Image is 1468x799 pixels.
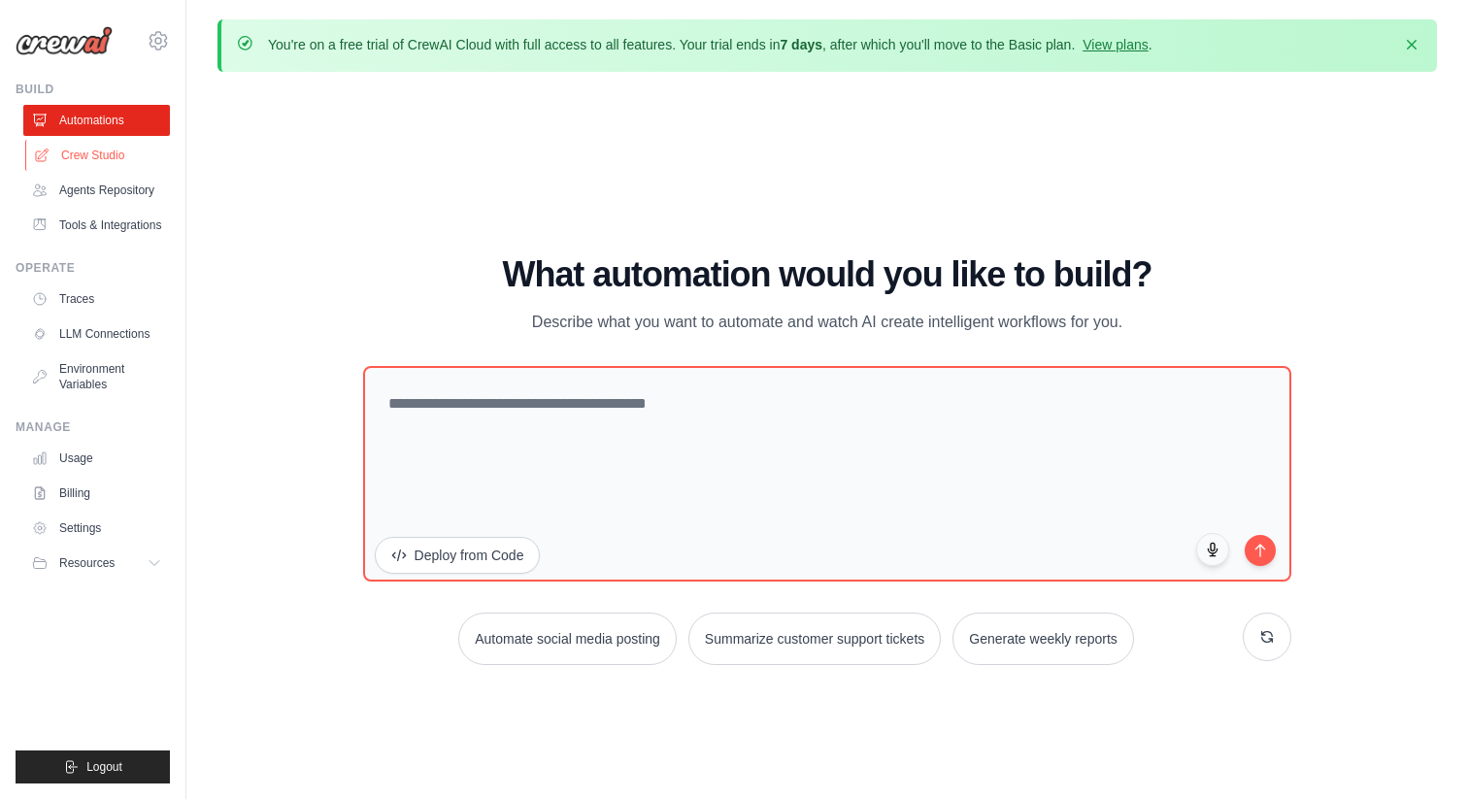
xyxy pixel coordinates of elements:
a: Traces [23,283,170,315]
div: Operate [16,260,170,276]
button: Logout [16,750,170,783]
span: Resources [59,555,115,571]
a: Crew Studio [25,140,172,171]
h1: What automation would you like to build? [363,255,1292,294]
a: Automations [23,105,170,136]
a: LLM Connections [23,318,170,350]
button: Automate social media posting [458,613,677,665]
button: Resources [23,548,170,579]
a: Usage [23,443,170,474]
iframe: Chat Widget [1371,706,1468,799]
img: Logo [16,26,113,55]
button: Generate weekly reports [952,613,1134,665]
button: Deploy from Code [375,537,541,574]
a: View plans [1083,37,1148,52]
a: Billing [23,478,170,509]
div: Manage [16,419,170,435]
p: Describe what you want to automate and watch AI create intelligent workflows for you. [501,310,1153,335]
p: You're on a free trial of CrewAI Cloud with full access to all features. Your trial ends in , aft... [268,35,1152,54]
a: Tools & Integrations [23,210,170,241]
div: Build [16,82,170,97]
span: Logout [86,759,122,775]
strong: 7 days [780,37,822,52]
a: Environment Variables [23,353,170,400]
a: Settings [23,513,170,544]
a: Agents Repository [23,175,170,206]
button: Summarize customer support tickets [688,613,941,665]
